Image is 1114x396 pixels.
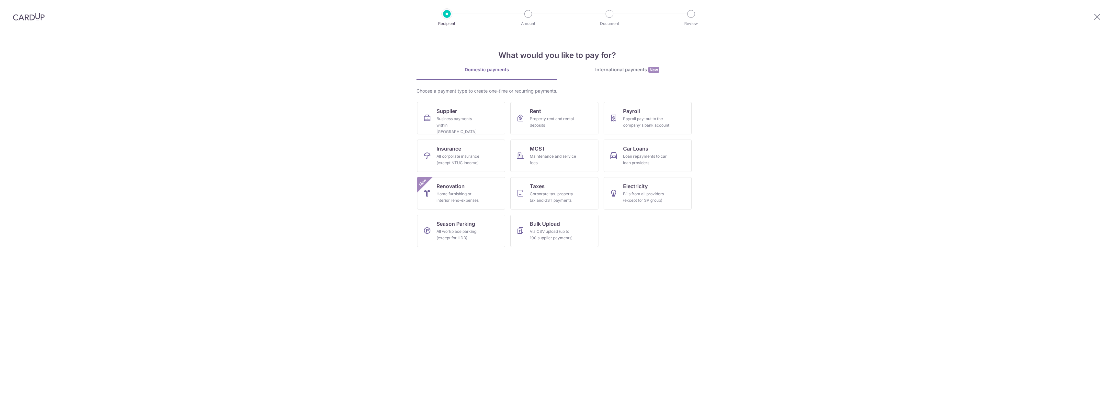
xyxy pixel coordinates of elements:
div: All workplace parking (except for HDB) [437,228,483,241]
img: CardUp [13,13,45,21]
a: InsuranceAll corporate insurance (except NTUC Income) [417,140,505,172]
a: TaxesCorporate tax, property tax and GST payments [510,177,598,209]
div: Business payments within [GEOGRAPHIC_DATA] [437,116,483,135]
span: New [417,177,428,188]
a: ElectricityBills from all providers (except for SP group) [604,177,692,209]
span: Car Loans [623,145,648,153]
a: Bulk UploadVia CSV upload (up to 100 supplier payments) [510,215,598,247]
a: Car LoansLoan repayments to car loan providers [604,140,692,172]
h4: What would you like to pay for? [416,50,698,61]
div: Property rent and rental deposits [530,116,576,129]
div: Choose a payment type to create one-time or recurring payments. [416,88,698,94]
p: Review [667,20,715,27]
div: Corporate tax, property tax and GST payments [530,191,576,204]
div: Home furnishing or interior reno-expenses [437,191,483,204]
span: New [648,67,659,73]
div: Maintenance and service fees [530,153,576,166]
span: Supplier [437,107,457,115]
a: SupplierBusiness payments within [GEOGRAPHIC_DATA] [417,102,505,134]
span: MCST [530,145,545,153]
span: Bulk Upload [530,220,560,228]
a: Season ParkingAll workplace parking (except for HDB) [417,215,505,247]
span: Taxes [530,182,545,190]
div: Loan repayments to car loan providers [623,153,670,166]
p: Recipient [423,20,471,27]
span: Electricity [623,182,648,190]
div: Payroll pay-out to the company's bank account [623,116,670,129]
a: MCSTMaintenance and service fees [510,140,598,172]
div: Domestic payments [416,66,557,73]
div: Via CSV upload (up to 100 supplier payments) [530,228,576,241]
a: PayrollPayroll pay-out to the company's bank account [604,102,692,134]
p: Amount [504,20,552,27]
div: Bills from all providers (except for SP group) [623,191,670,204]
a: RentProperty rent and rental deposits [510,102,598,134]
div: All corporate insurance (except NTUC Income) [437,153,483,166]
span: Insurance [437,145,461,153]
span: Season Parking [437,220,475,228]
div: International payments [557,66,698,73]
a: RenovationHome furnishing or interior reno-expensesNew [417,177,505,209]
span: Renovation [437,182,465,190]
p: Document [585,20,633,27]
span: Payroll [623,107,640,115]
span: Rent [530,107,541,115]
